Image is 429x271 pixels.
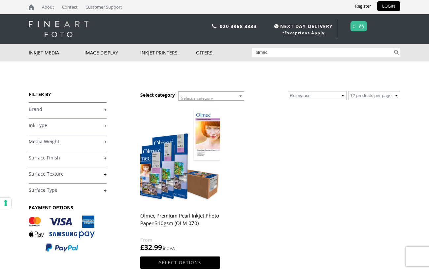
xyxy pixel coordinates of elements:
h4: Surface Texture [29,167,107,180]
img: basket.svg [359,24,364,28]
a: 020 3968 3333 [220,23,257,29]
a: + [29,139,107,145]
a: LOGIN [377,1,400,11]
img: logo-white.svg [29,21,88,37]
h2: Olmec Premium Pearl Inkjet Photo Paper 310gsm (OLM-070) [140,210,220,236]
h4: Surface Type [29,183,107,196]
h4: Media Weight [29,135,107,148]
a: + [29,122,107,129]
a: + [29,155,107,161]
h3: Select category [140,92,175,98]
button: Search [393,48,400,57]
input: Search products… [252,48,393,57]
a: Image Display [84,44,140,61]
img: phone.svg [212,24,216,28]
a: + [29,187,107,193]
a: + [29,171,107,177]
img: time.svg [274,24,279,28]
a: Inkjet Printers [140,44,196,61]
img: PAYMENT OPTIONS [29,216,95,252]
a: Select options for “Olmec Premium Pearl Inkjet Photo Paper 310gsm (OLM-070)” [140,256,220,269]
span: NEXT DAY DELIVERY [273,22,333,30]
h4: Surface Finish [29,151,107,164]
a: + [29,106,107,113]
a: Olmec Premium Pearl Inkjet Photo Paper 310gsm (OLM-070) £32.99 [140,105,220,252]
h4: Ink Type [29,119,107,132]
img: Olmec Premium Pearl Inkjet Photo Paper 310gsm (OLM-070) [140,105,220,205]
a: Exceptions Apply [284,30,325,36]
a: Inkjet Media [29,44,84,61]
h4: Brand [29,102,107,116]
h3: PAYMENT OPTIONS [29,204,107,211]
h3: FILTER BY [29,91,107,97]
a: Offers [196,44,252,61]
span: £ [140,243,144,252]
a: Register [350,1,376,11]
a: 0 [353,21,356,31]
select: Shop order [288,91,346,100]
span: Select a category [181,95,213,101]
bdi: 32.99 [140,243,162,252]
